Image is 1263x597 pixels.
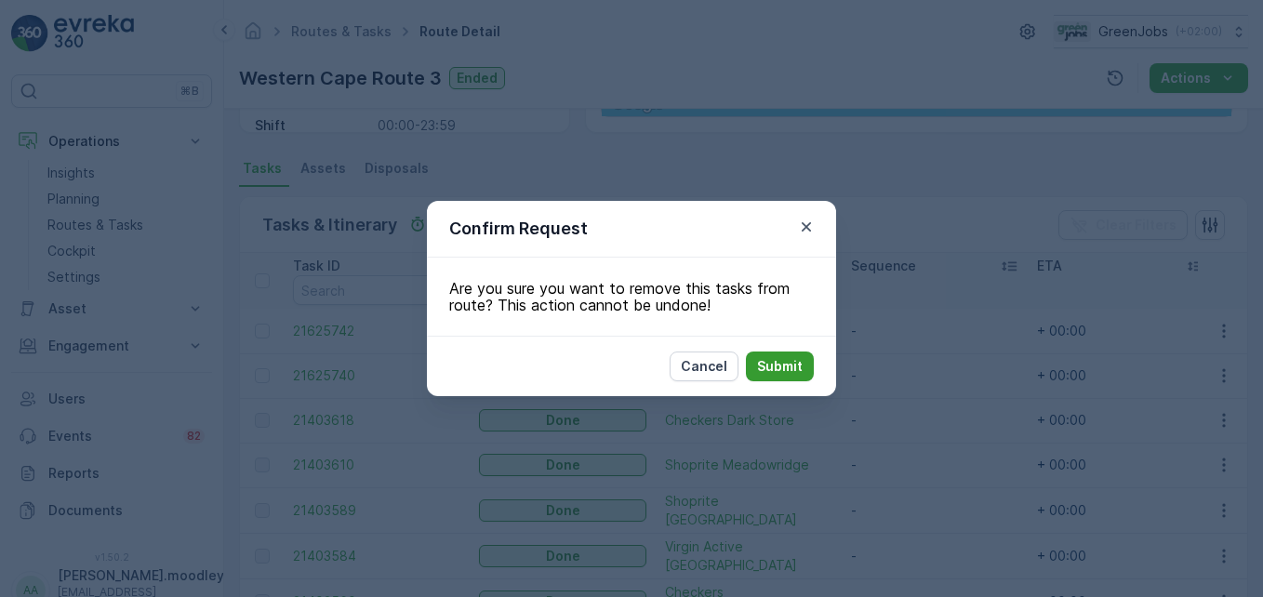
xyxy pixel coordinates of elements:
p: Cancel [681,357,727,376]
button: Cancel [670,352,738,381]
div: Are you sure you want to remove this tasks from route? This action cannot be undone! [427,258,836,336]
p: Submit [757,357,803,376]
p: Confirm Request [449,216,588,242]
button: Submit [746,352,814,381]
